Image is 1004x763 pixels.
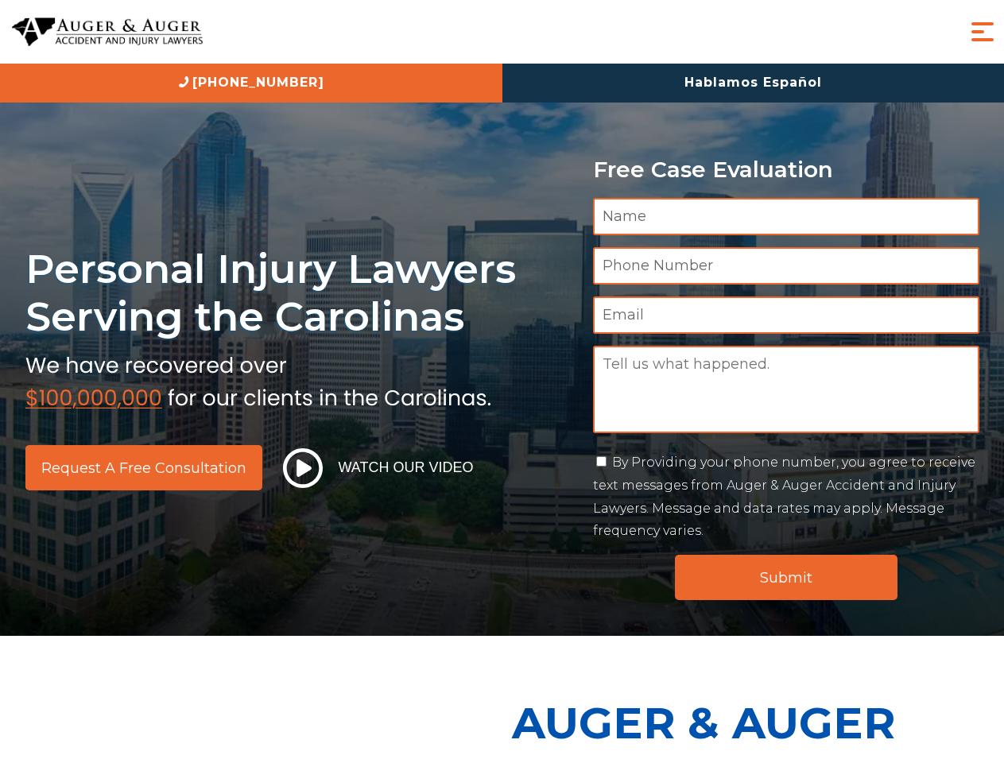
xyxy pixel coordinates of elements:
[278,447,479,489] button: Watch Our Video
[593,247,979,285] input: Phone Number
[967,16,998,48] button: Menu
[675,555,897,600] input: Submit
[12,17,203,47] img: Auger & Auger Accident and Injury Lawyers Logo
[512,684,995,762] p: Auger & Auger
[25,445,262,490] a: Request a Free Consultation
[593,455,975,538] label: By Providing your phone number, you agree to receive text messages from Auger & Auger Accident an...
[593,296,979,334] input: Email
[41,461,246,475] span: Request a Free Consultation
[593,198,979,235] input: Name
[593,157,979,182] p: Free Case Evaluation
[25,245,574,341] h1: Personal Injury Lawyers Serving the Carolinas
[25,349,491,409] img: sub text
